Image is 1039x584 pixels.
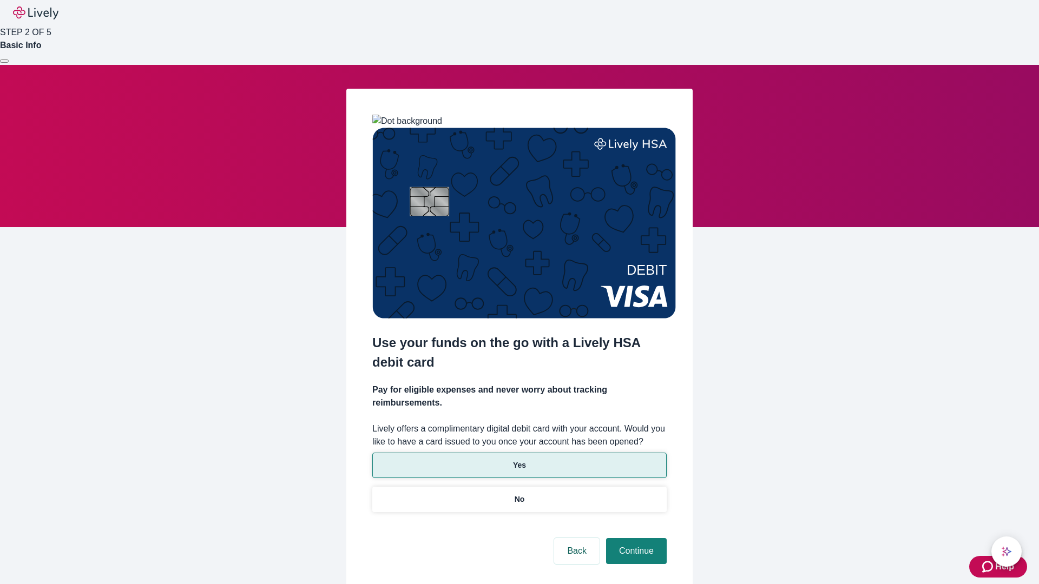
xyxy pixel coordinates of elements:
[372,422,667,448] label: Lively offers a complimentary digital debit card with your account. Would you like to have a card...
[554,538,600,564] button: Back
[969,556,1027,578] button: Zendesk support iconHelp
[1001,546,1012,557] svg: Lively AI Assistant
[995,560,1014,573] span: Help
[372,453,667,478] button: Yes
[982,560,995,573] svg: Zendesk support icon
[372,383,667,409] h4: Pay for eligible expenses and never worry about tracking reimbursements.
[13,6,58,19] img: Lively
[606,538,667,564] button: Continue
[372,128,676,318] img: Debit card
[372,115,442,128] img: Dot background
[372,333,667,372] h2: Use your funds on the go with a Lively HSA debit card
[513,460,526,471] p: Yes
[991,536,1022,567] button: chat
[515,494,525,505] p: No
[372,487,667,512] button: No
